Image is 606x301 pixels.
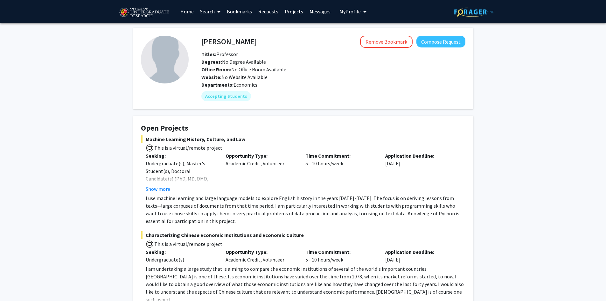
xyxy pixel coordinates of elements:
[117,5,171,21] img: University of Maryland Logo
[380,152,460,193] div: [DATE]
[201,59,266,65] span: No Degree Available
[305,152,376,160] p: Time Commitment:
[224,0,255,23] a: Bookmarks
[201,51,216,57] b: Titles:
[305,248,376,256] p: Time Commitment:
[146,160,216,190] div: Undergraduate(s), Master's Student(s), Doctoral Candidate(s) (PhD, MD, DMD, PharmD, etc.)
[154,241,222,247] span: This is a virtual/remote project
[201,51,238,57] span: Professor
[197,0,224,23] a: Search
[141,124,465,133] h4: Open Projects
[306,0,334,23] a: Messages
[201,91,251,101] mat-chip: Accepting Students
[201,59,222,65] b: Degrees:
[141,135,465,143] span: Machine Learning History, Culture, and Law
[380,248,460,263] div: [DATE]
[141,231,465,239] span: Characterizing Chinese Economic Institutions and Economic Culture
[339,8,361,15] span: My Profile
[201,66,231,73] b: Office Room:
[255,0,282,23] a: Requests
[226,152,296,160] p: Opportunity Type:
[154,145,222,151] span: This is a virtual/remote project
[201,36,257,47] h4: [PERSON_NAME]
[146,248,216,256] p: Seeking:
[221,248,301,263] div: Academic Credit, Volunteer
[141,36,189,83] img: Profile Picture
[360,36,413,48] button: Remove Bookmark
[201,82,233,88] b: Departments:
[221,152,301,193] div: Academic Credit, Volunteer
[177,0,197,23] a: Home
[385,248,456,256] p: Application Deadline:
[201,66,286,73] span: No Office Room Available
[146,152,216,160] p: Seeking:
[301,248,380,263] div: 5 - 10 hours/week
[416,36,465,47] button: Compose Request to Peter Murrell
[454,7,494,17] img: ForagerOne Logo
[301,152,380,193] div: 5 - 10 hours/week
[146,256,216,263] div: Undergraduate(s)
[233,82,257,88] span: Economics
[226,248,296,256] p: Opportunity Type:
[201,74,268,80] span: No Website Available
[282,0,306,23] a: Projects
[5,272,27,296] iframe: Chat
[201,74,221,80] b: Website:
[146,194,465,225] p: I use machine learning and large language models to explore English history in the years [DATE]-[...
[146,185,170,193] button: Show more
[385,152,456,160] p: Application Deadline:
